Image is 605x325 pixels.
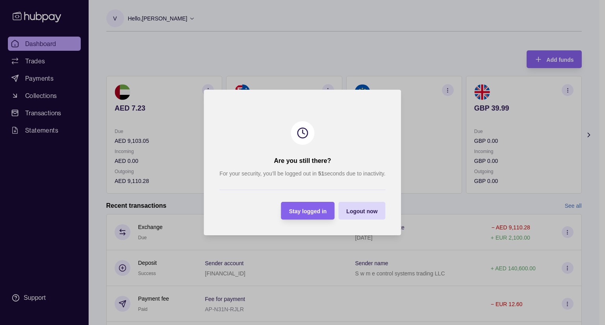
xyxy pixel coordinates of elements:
[219,169,385,178] p: For your security, you’ll be logged out in seconds due to inactivity.
[289,208,327,214] span: Stay logged in
[338,202,385,220] button: Logout now
[281,202,335,220] button: Stay logged in
[346,208,377,214] span: Logout now
[318,170,325,177] strong: 51
[274,157,331,165] h2: Are you still there?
